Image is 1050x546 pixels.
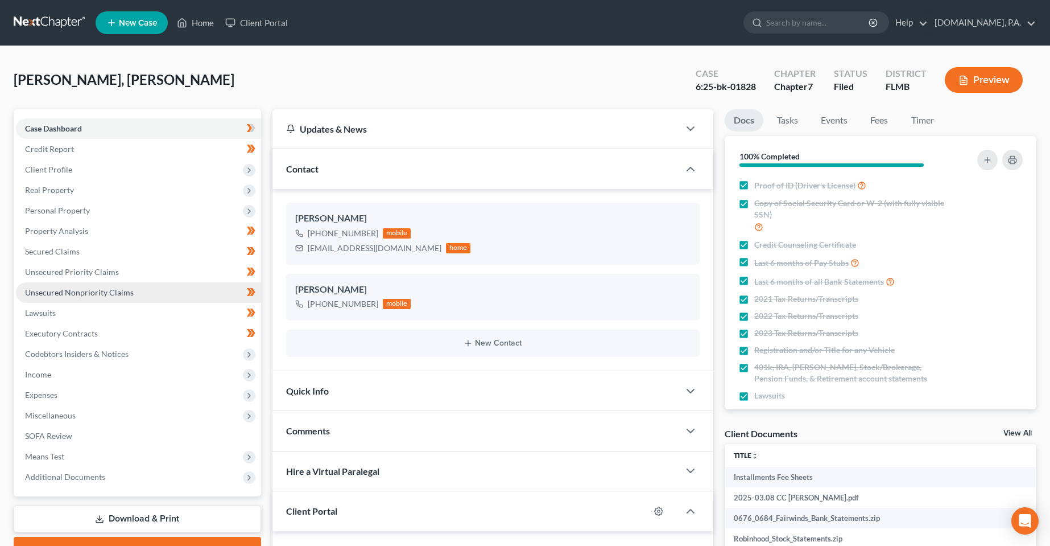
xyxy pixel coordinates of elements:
[25,124,82,133] span: Case Dashboard
[886,80,927,93] div: FLMB
[119,19,157,27] span: New Case
[754,239,856,251] span: Credit Counseling Certificate
[1003,429,1032,437] a: View All
[286,425,330,436] span: Comments
[725,109,763,132] a: Docs
[16,282,261,303] a: Unsecured Nonpriority Claims
[754,362,949,384] span: 401k, IRA, [PERSON_NAME], Stock/Brokerage, Pension Funds, & Retirement account statements
[16,303,261,323] a: Lawsuits
[16,241,261,262] a: Secured Claims
[808,81,813,92] span: 7
[308,243,441,254] div: [EMAIL_ADDRESS][DOMAIN_NAME]
[295,339,691,348] button: New Contact
[696,80,756,93] div: 6:25-bk-01828
[383,299,411,309] div: mobile
[16,426,261,446] a: SOFA Review
[25,267,119,277] span: Unsecured Priority Claims
[25,349,129,359] span: Codebtors Insiders & Notices
[754,257,849,269] span: Last 6 months of Pay Stubs
[295,212,691,225] div: [PERSON_NAME]
[25,431,72,441] span: SOFA Review
[754,293,858,305] span: 2021 Tax Returns/Transcripts
[16,118,261,139] a: Case Dashboard
[1011,507,1039,535] div: Open Intercom Messenger
[25,451,64,461] span: Means Test
[14,506,261,532] a: Download & Print
[16,221,261,241] a: Property Analysis
[16,323,261,344] a: Executory Contracts
[286,163,319,174] span: Contact
[25,226,88,236] span: Property Analysis
[754,198,949,220] span: Copy of Social Security Card or W-2 (with fully visible SSN)
[446,243,471,253] div: home
[754,276,884,288] span: Last 6 months of all Bank Statements
[25,165,72,174] span: Client Profile
[739,151,800,161] strong: 100% Completed
[754,407,927,418] span: Profit & Loss Statement for Bear & Honey Bakery
[734,451,758,459] a: Titleunfold_more
[890,13,928,33] a: Help
[886,67,927,80] div: District
[25,185,74,195] span: Real Property
[766,12,870,33] input: Search by name...
[286,506,337,516] span: Client Portal
[834,80,867,93] div: Filed
[725,428,797,440] div: Client Documents
[16,262,261,282] a: Unsecured Priority Claims
[295,283,691,297] div: [PERSON_NAME]
[14,71,234,88] span: [PERSON_NAME], [PERSON_NAME]
[861,109,898,132] a: Fees
[812,109,857,132] a: Events
[171,13,220,33] a: Home
[754,310,858,322] span: 2022 Tax Returns/Transcripts
[902,109,943,132] a: Timer
[754,390,785,401] span: Lawsuits
[25,247,80,256] span: Secured Claims
[945,67,1023,93] button: Preview
[286,123,665,135] div: Updates & News
[220,13,293,33] a: Client Portal
[834,67,867,80] div: Status
[308,228,378,239] div: [PHONE_NUMBER]
[25,206,90,215] span: Personal Property
[768,109,807,132] a: Tasks
[25,308,56,318] span: Lawsuits
[25,144,74,154] span: Credit Report
[25,288,134,297] span: Unsecured Nonpriority Claims
[25,329,98,338] span: Executory Contracts
[696,67,756,80] div: Case
[308,298,378,310] div: [PHONE_NUMBER]
[751,453,758,459] i: unfold_more
[774,80,816,93] div: Chapter
[25,390,57,400] span: Expenses
[754,344,895,356] span: Registration and/or Title for any Vehicle
[929,13,1036,33] a: [DOMAIN_NAME], P.A.
[25,472,105,482] span: Additional Documents
[383,228,411,239] div: mobile
[754,180,855,191] span: Proof of ID (Driver's License)
[754,327,858,339] span: 2023 Tax Returns/Transcripts
[25,410,76,420] span: Miscellaneous
[25,370,51,379] span: Income
[286,385,329,396] span: Quick Info
[774,67,816,80] div: Chapter
[286,466,379,477] span: Hire a Virtual Paralegal
[16,139,261,159] a: Credit Report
